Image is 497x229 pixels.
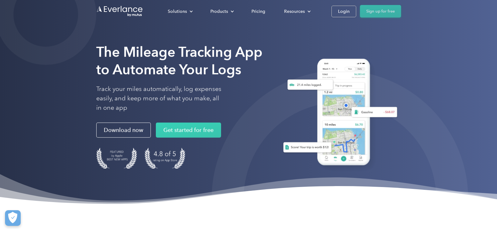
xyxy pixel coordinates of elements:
[96,5,143,17] a: Go to homepage
[5,210,21,226] button: Cookies Settings
[168,8,187,15] div: Solutions
[338,8,350,15] div: Login
[278,6,316,17] div: Resources
[96,84,222,112] p: Track your miles automatically, log expenses easily, and keep more of what you make, all in one app
[331,6,356,17] a: Login
[156,122,221,138] a: Get started for free
[204,6,239,17] div: Products
[245,6,272,17] a: Pricing
[210,8,228,15] div: Products
[96,122,151,138] a: Download now
[284,8,305,15] div: Resources
[360,5,401,18] a: Sign up for free
[96,148,137,169] img: Badge for Featured by Apple Best New Apps
[145,148,185,169] img: 4.9 out of 5 stars on the app store
[96,44,262,78] strong: The Mileage Tracking App to Automate Your Logs
[276,54,401,173] img: Everlance, mileage tracker app, expense tracking app
[251,8,265,15] div: Pricing
[161,6,198,17] div: Solutions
